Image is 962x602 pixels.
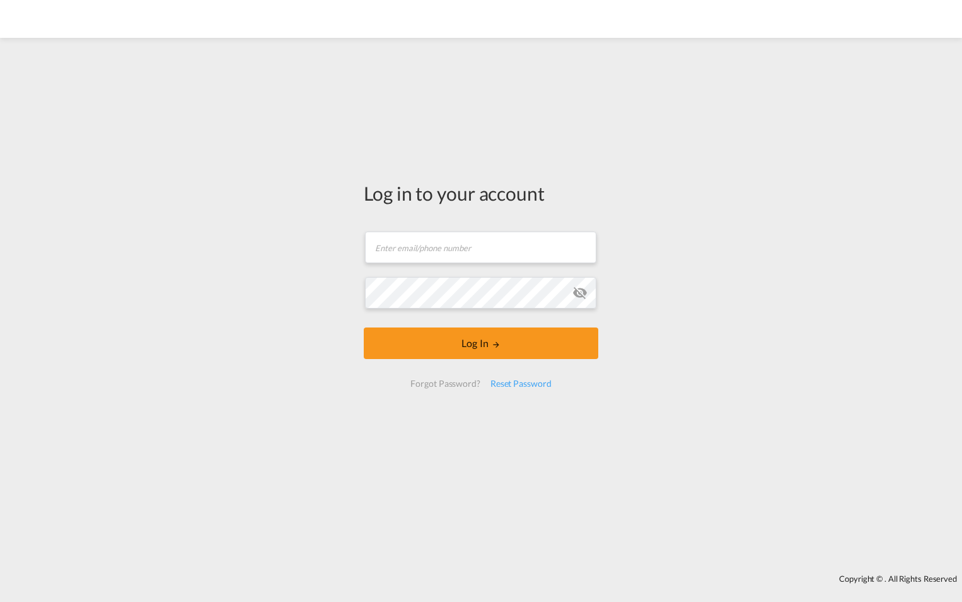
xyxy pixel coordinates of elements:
div: Log in to your account [364,180,598,206]
div: Reset Password [485,372,557,395]
md-icon: icon-eye-off [572,285,588,300]
input: Enter email/phone number [365,232,596,263]
div: Forgot Password? [405,372,485,395]
button: LOGIN [364,328,598,359]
